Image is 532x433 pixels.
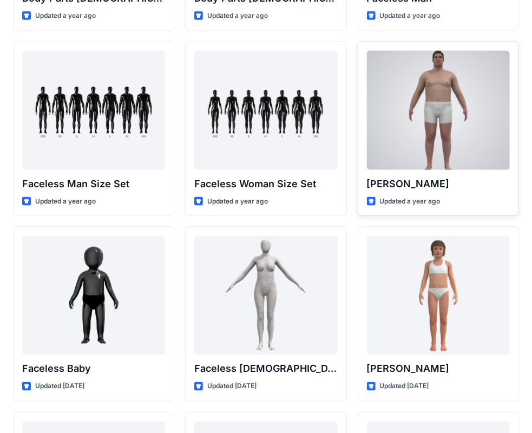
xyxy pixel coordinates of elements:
[380,10,441,22] p: Updated a year ago
[22,362,165,377] p: Faceless Baby
[35,196,96,207] p: Updated a year ago
[367,236,510,355] a: Emily
[22,236,165,355] a: Faceless Baby
[194,176,337,192] p: Faceless Woman Size Set
[194,236,337,355] a: Faceless Female CN Lite
[35,10,96,22] p: Updated a year ago
[367,51,510,170] a: Joseph
[367,362,510,377] p: [PERSON_NAME]
[35,381,84,392] p: Updated [DATE]
[367,176,510,192] p: [PERSON_NAME]
[194,362,337,377] p: Faceless [DEMOGRAPHIC_DATA] CN Lite
[207,196,268,207] p: Updated a year ago
[22,176,165,192] p: Faceless Man Size Set
[207,381,257,392] p: Updated [DATE]
[380,196,441,207] p: Updated a year ago
[194,51,337,170] a: Faceless Woman Size Set
[207,10,268,22] p: Updated a year ago
[380,381,429,392] p: Updated [DATE]
[22,51,165,170] a: Faceless Man Size Set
